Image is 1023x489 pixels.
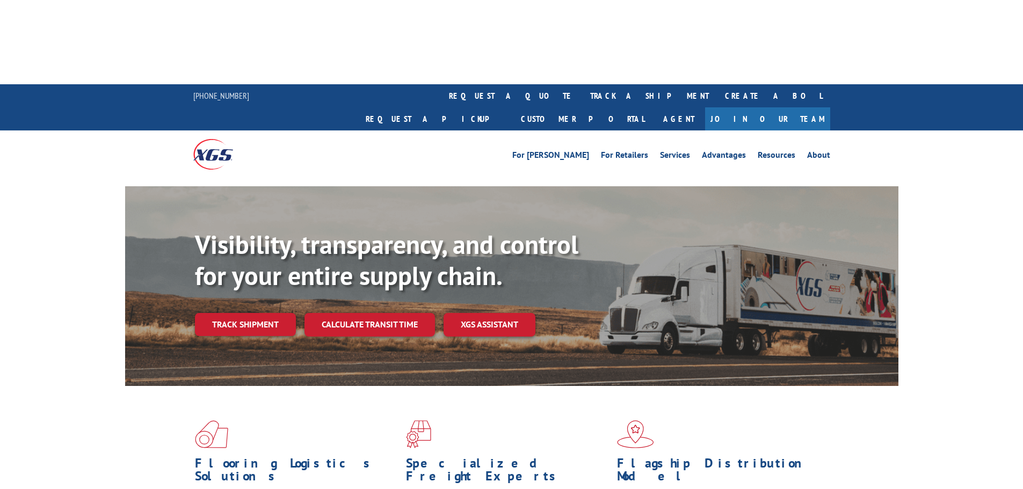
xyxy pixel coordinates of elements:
a: Track shipment [195,313,296,335]
h1: Flagship Distribution Model [617,457,820,488]
a: Agent [652,107,705,130]
a: For [PERSON_NAME] [512,151,589,163]
a: Create a BOL [717,84,830,107]
img: xgs-icon-flagship-distribution-model-red [617,420,654,448]
a: About [807,151,830,163]
a: Join Our Team [705,107,830,130]
img: xgs-icon-total-supply-chain-intelligence-red [195,420,228,448]
a: Advantages [702,151,746,163]
a: XGS ASSISTANT [444,313,535,336]
a: Services [660,151,690,163]
a: Request a pickup [358,107,513,130]
a: track a shipment [582,84,717,107]
a: Calculate transit time [304,313,435,336]
a: For Retailers [601,151,648,163]
a: request a quote [441,84,582,107]
a: Resources [758,151,795,163]
b: Visibility, transparency, and control for your entire supply chain. [195,228,578,292]
a: Customer Portal [513,107,652,130]
h1: Flooring Logistics Solutions [195,457,398,488]
h1: Specialized Freight Experts [406,457,609,488]
a: [PHONE_NUMBER] [193,90,249,101]
img: xgs-icon-focused-on-flooring-red [406,420,431,448]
